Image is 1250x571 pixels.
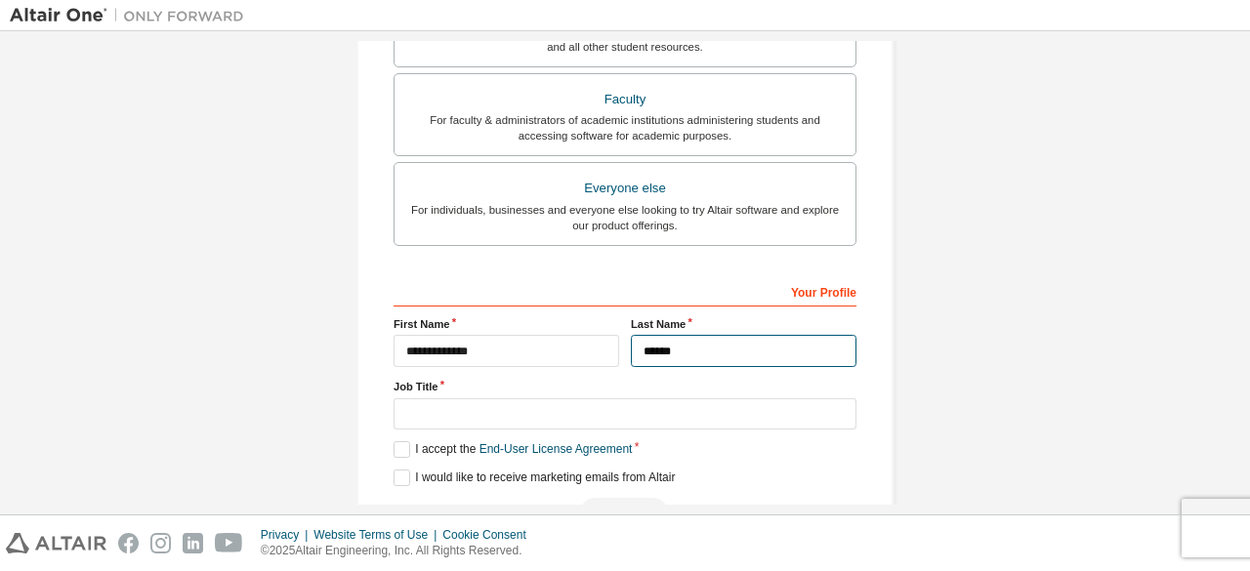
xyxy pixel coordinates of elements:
div: Your Profile [394,275,856,306]
label: Job Title [394,379,856,394]
div: Privacy [261,527,313,543]
div: Faculty [406,86,844,113]
div: Everyone else [406,175,844,202]
img: instagram.svg [150,533,171,553]
label: I would like to receive marketing emails from Altair [394,469,675,486]
div: Read and acccept EULA to continue [394,498,856,527]
div: For individuals, businesses and everyone else looking to try Altair software and explore our prod... [406,202,844,233]
img: youtube.svg [215,533,243,553]
label: Last Name [631,316,856,332]
div: For faculty & administrators of academic institutions administering students and accessing softwa... [406,112,844,143]
img: altair_logo.svg [6,533,106,553]
p: © 2025 Altair Engineering, Inc. All Rights Reserved. [261,543,538,559]
img: facebook.svg [118,533,139,553]
label: I accept the [394,441,632,458]
img: linkedin.svg [183,533,203,553]
a: End-User License Agreement [479,442,633,456]
label: First Name [394,316,619,332]
div: Website Terms of Use [313,527,442,543]
div: Cookie Consent [442,527,537,543]
img: Altair One [10,6,254,25]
